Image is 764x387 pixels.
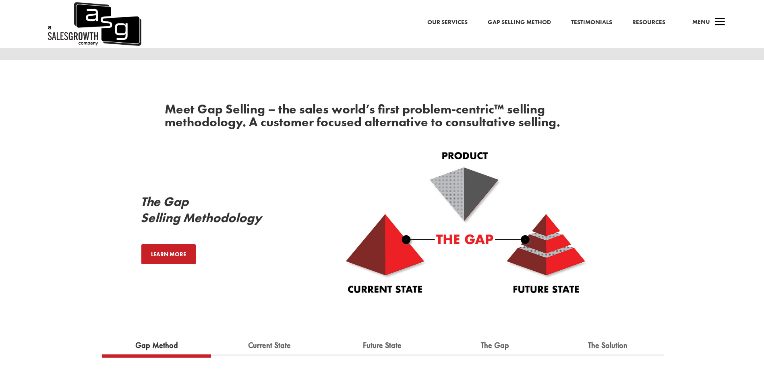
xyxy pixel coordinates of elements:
a: Future State [357,337,408,354]
a: Resources [632,17,665,28]
a: Learn More [141,243,197,265]
a: The Solution [582,337,634,354]
a: Gap Method [129,337,184,354]
h2: Meet Gap Selling – the sales world’s first problem-centric™ selling methodology. A customer focus... [165,103,600,133]
a: Gap Selling Method [488,17,551,28]
a: Our Services [427,17,468,28]
span: Menu [692,18,710,26]
img: Gap-Methodology-01 [346,152,588,293]
a: The Gap [475,337,515,354]
a: Current State [242,337,297,354]
span: a [712,14,728,31]
h2: The Gap Selling Methodology [141,194,284,230]
a: Testimonials [571,17,612,28]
